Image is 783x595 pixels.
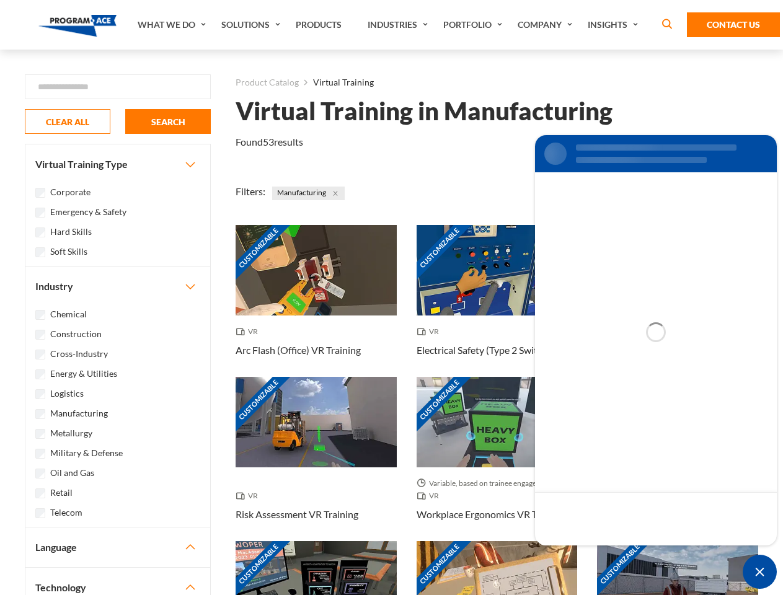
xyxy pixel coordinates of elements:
[50,185,91,199] label: Corporate
[25,267,210,306] button: Industry
[417,325,444,338] span: VR
[687,12,780,37] a: Contact Us
[35,508,45,518] input: Telecom
[50,486,73,500] label: Retail
[25,527,210,567] button: Language
[35,208,45,218] input: Emergency & Safety
[272,187,345,200] span: Manufacturing
[35,310,45,320] input: Chemical
[236,74,758,90] nav: breadcrumb
[743,555,777,589] span: Minimize live chat window
[50,225,92,239] label: Hard Skills
[299,74,374,90] li: Virtual Training
[35,389,45,399] input: Logistics
[236,225,397,377] a: Customizable Thumbnail - Arc Flash (Office) VR Training VR Arc Flash (Office) VR Training
[35,449,45,459] input: Military & Defense
[50,367,117,381] label: Energy & Utilities
[236,507,358,522] h3: Risk Assessment VR Training
[35,188,45,198] input: Corporate
[35,227,45,237] input: Hard Skills
[50,347,108,361] label: Cross-Industry
[236,377,397,541] a: Customizable Thumbnail - Risk Assessment VR Training VR Risk Assessment VR Training
[38,15,117,37] img: Program-Ace
[50,387,84,400] label: Logistics
[417,507,567,522] h3: Workplace Ergonomics VR Training
[236,134,303,149] p: Found results
[236,343,361,358] h3: Arc Flash (Office) VR Training
[236,74,299,90] a: Product Catalog
[25,144,210,184] button: Virtual Training Type
[329,187,342,200] button: Close
[35,409,45,419] input: Manufacturing
[50,466,94,480] label: Oil and Gas
[35,488,45,498] input: Retail
[532,132,780,549] iframe: SalesIQ Chat Window
[236,325,263,338] span: VR
[50,446,123,460] label: Military & Defense
[50,307,87,321] label: Chemical
[35,330,45,340] input: Construction
[50,327,102,341] label: Construction
[35,469,45,478] input: Oil and Gas
[417,490,444,502] span: VR
[50,506,82,519] label: Telecom
[417,343,578,358] h3: Electrical Safety (Type 2 Switchgear) VR Training
[236,490,263,502] span: VR
[50,407,108,420] label: Manufacturing
[417,225,578,377] a: Customizable Thumbnail - Electrical Safety (Type 2 Switchgear) VR Training VR Electrical Safety (...
[50,426,92,440] label: Metallurgy
[50,205,126,219] label: Emergency & Safety
[50,245,87,258] label: Soft Skills
[25,109,110,134] button: CLEAR ALL
[35,369,45,379] input: Energy & Utilities
[417,377,578,541] a: Customizable Thumbnail - Workplace Ergonomics VR Training Variable, based on trainee engagement w...
[263,136,274,148] em: 53
[236,100,613,122] h1: Virtual Training in Manufacturing
[743,555,777,589] div: Chat Widget
[35,429,45,439] input: Metallurgy
[35,350,45,359] input: Cross-Industry
[236,185,265,197] span: Filters:
[417,477,578,490] span: Variable, based on trainee engagement with exercises.
[35,247,45,257] input: Soft Skills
